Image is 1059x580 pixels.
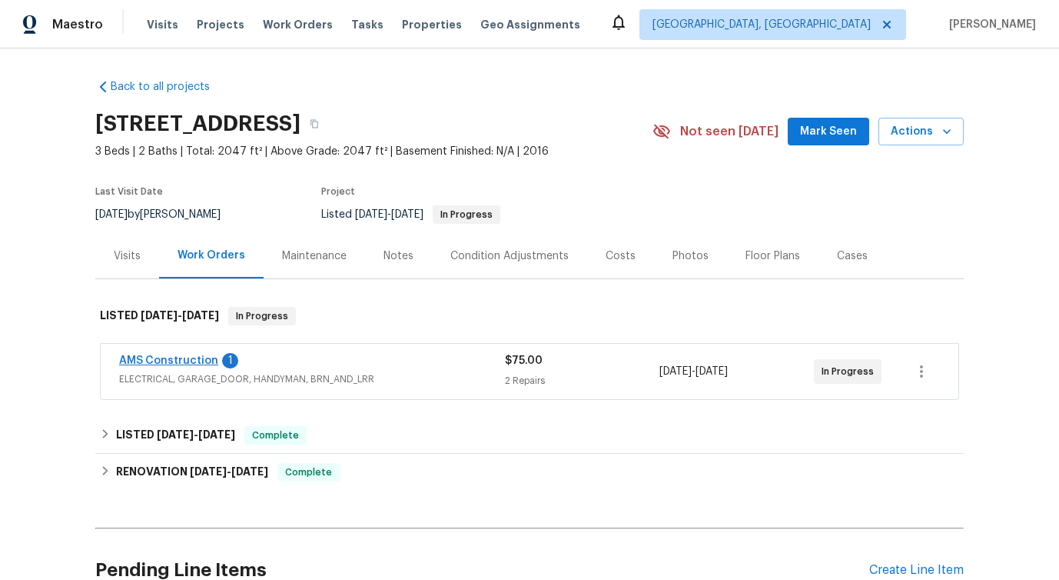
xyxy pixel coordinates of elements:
[695,366,728,377] span: [DATE]
[383,248,413,264] div: Notes
[116,463,268,482] h6: RENOVATION
[157,429,235,440] span: -
[230,308,294,324] span: In Progress
[878,118,964,146] button: Actions
[95,116,300,132] h2: [STREET_ADDRESS]
[800,122,857,142] span: Mark Seen
[355,209,423,220] span: -
[190,466,227,477] span: [DATE]
[95,209,128,220] span: [DATE]
[95,205,239,224] div: by [PERSON_NAME]
[505,373,659,388] div: 2 Repairs
[351,19,383,30] span: Tasks
[652,17,871,32] span: [GEOGRAPHIC_DATA], [GEOGRAPHIC_DATA]
[95,79,243,95] a: Back to all projects
[659,364,728,379] span: -
[141,310,178,321] span: [DATE]
[837,248,868,264] div: Cases
[943,17,1036,32] span: [PERSON_NAME]
[321,209,500,220] span: Listed
[282,248,347,264] div: Maintenance
[659,366,692,377] span: [DATE]
[100,307,219,325] h6: LISTED
[355,209,387,220] span: [DATE]
[197,17,244,32] span: Projects
[116,426,235,445] h6: LISTED
[198,429,235,440] span: [DATE]
[119,372,505,387] span: ELECTRICAL, GARAGE_DOOR, HANDYMAN, BRN_AND_LRR
[505,355,543,366] span: $75.00
[114,248,141,264] div: Visits
[95,292,964,341] div: LISTED [DATE]-[DATE]In Progress
[321,187,355,196] span: Project
[231,466,268,477] span: [DATE]
[95,187,163,196] span: Last Visit Date
[141,310,219,321] span: -
[119,355,218,366] a: AMS Construction
[182,310,219,321] span: [DATE]
[263,17,333,32] span: Work Orders
[52,17,103,32] span: Maestro
[822,364,880,379] span: In Progress
[788,118,869,146] button: Mark Seen
[95,417,964,454] div: LISTED [DATE]-[DATE]Complete
[891,122,951,142] span: Actions
[450,248,569,264] div: Condition Adjustments
[300,110,328,138] button: Copy Address
[869,563,964,578] div: Create Line Item
[480,17,580,32] span: Geo Assignments
[279,465,338,480] span: Complete
[672,248,709,264] div: Photos
[606,248,636,264] div: Costs
[391,209,423,220] span: [DATE]
[157,429,194,440] span: [DATE]
[222,353,238,368] div: 1
[178,248,245,263] div: Work Orders
[190,466,268,477] span: -
[246,428,305,443] span: Complete
[95,144,652,159] span: 3 Beds | 2 Baths | Total: 2047 ft² | Above Grade: 2047 ft² | Basement Finished: N/A | 2016
[147,17,178,32] span: Visits
[402,17,462,32] span: Properties
[434,210,499,219] span: In Progress
[745,248,800,264] div: Floor Plans
[680,124,778,139] span: Not seen [DATE]
[95,454,964,491] div: RENOVATION [DATE]-[DATE]Complete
